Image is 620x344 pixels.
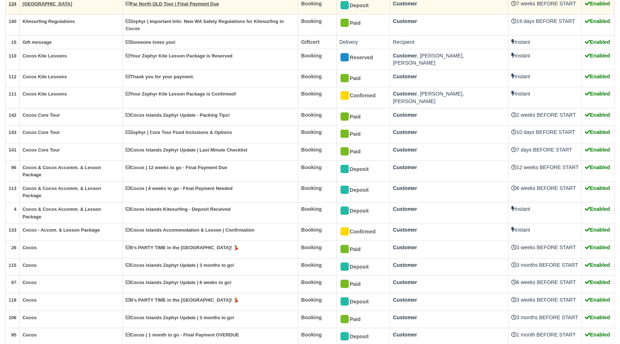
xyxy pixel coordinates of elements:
[23,165,101,178] a: Cocos & Cocos Accomm. & Lesson Package
[339,185,381,196] div: Deposit
[339,73,381,84] div: Paid
[508,241,582,258] td: 3 weeks BEFORE START
[301,332,322,338] strong: Booking
[23,280,37,285] a: Cocos
[393,129,417,135] strong: Customer
[390,49,508,70] td: , [PERSON_NAME], [PERSON_NAME]
[126,280,231,285] a: Cocos Islands Zephyr Update | 6 weeks to go!
[339,146,381,158] div: Paid
[126,130,232,135] a: Zephyr | Core Tour Food Inclusions & Options
[393,74,417,79] strong: Customer
[393,147,417,153] strong: Customer
[393,297,417,303] strong: Customer
[9,130,17,135] a: 143
[585,53,610,59] strong: Enabled
[9,297,17,303] a: 118
[23,19,75,24] a: Kitesurfing Regulations
[301,147,322,153] strong: Booking
[339,261,381,273] div: Deposit
[126,147,247,153] a: Cocos Islands Zephyr Update | Last Minute Checklist
[23,297,37,303] a: Cocos
[339,279,381,290] div: Paid
[23,74,67,79] a: Cocos Kite Lessons
[11,39,16,45] a: 15
[390,87,508,108] td: , [PERSON_NAME], [PERSON_NAME]
[339,52,381,64] div: Reserved
[126,186,232,191] a: Cocos | 6 weeks to go - Final Payment Needed
[301,279,322,285] strong: Booking
[23,186,101,199] a: Cocos & Cocos Accomm. & Lesson Package
[585,262,610,268] strong: Enabled
[585,206,610,212] strong: Enabled
[301,74,322,79] strong: Booking
[508,276,582,293] td: 6 weeks BEFORE START
[339,111,381,123] div: Paid
[23,245,37,250] a: Cocos
[585,332,610,338] strong: Enabled
[585,279,610,285] strong: Enabled
[339,90,381,102] div: Confirmed
[508,181,582,202] td: 6 weeks BEFORE START
[585,39,610,45] strong: Enabled
[23,332,37,338] a: Cocos
[23,130,60,135] a: Cocos Core Tour
[585,185,610,191] strong: Enabled
[508,108,582,126] td: 2 weeks BEFORE START
[11,280,16,285] a: 97
[393,279,417,285] strong: Customer
[585,74,610,79] strong: Enabled
[11,245,16,250] a: 26
[339,18,381,29] div: Paid
[301,1,322,6] strong: Booking
[301,206,322,212] strong: Booking
[393,206,417,212] strong: Customer
[126,297,239,303] a: It's PARTY TIME in the [GEOGRAPHIC_DATA]! 💃
[393,112,417,118] strong: Customer
[339,129,381,140] div: Paid
[508,258,582,276] td: 3 months BEFORE START
[23,91,67,97] a: Cocos Kite Lessons
[393,91,417,97] strong: Customer
[585,91,610,97] strong: Enabled
[508,36,582,49] td: Instant
[393,1,417,6] strong: Customer
[393,53,417,59] strong: Customer
[9,112,17,118] a: 142
[9,1,17,6] a: 134
[23,147,60,153] a: Cocos Core Tour
[11,332,16,338] a: 95
[393,227,417,233] strong: Customer
[9,147,17,153] a: 141
[23,206,101,219] a: Cocos & Cocos Accomm. & Lesson Package
[585,147,610,153] strong: Enabled
[126,1,219,6] a: Far North QLD Tour | Final Payment Due
[390,36,508,49] td: Recipient
[508,14,582,35] td: 19 days BEFORE START
[339,205,381,217] div: Deposit
[126,206,230,212] a: Cocos Islands Kitesurfing - Deposit Received
[339,296,381,308] div: Deposit
[585,245,610,250] strong: Enabled
[301,53,322,59] strong: Booking
[508,293,582,311] td: 3 weeks BEFORE START
[301,18,322,24] strong: Booking
[301,297,322,303] strong: Booking
[508,311,582,328] td: 3 months BEFORE START
[301,164,322,170] strong: Booking
[126,53,232,59] a: Your Zephyr Kite Lesson Package is Reserved
[23,227,100,233] a: Cocos - Accom. & Lesson Package
[508,161,582,181] td: 12 weeks BEFORE START
[126,332,239,338] a: Cocos | 1 month to go - Final Payment OVERDUE
[9,262,17,268] a: 115
[11,165,16,170] a: 96
[508,70,582,87] td: Instant
[301,185,322,191] strong: Booking
[339,226,381,238] div: Confirmed
[9,227,17,233] a: 133
[339,314,381,325] div: Paid
[23,315,37,320] a: Cocos
[585,1,610,6] strong: Enabled
[393,164,417,170] strong: Customer
[126,19,284,32] a: Zephyr | Important Info: New WA Safety Regulations for Kitesurfing in Cocos
[508,126,582,143] td: 10 days BEFORE START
